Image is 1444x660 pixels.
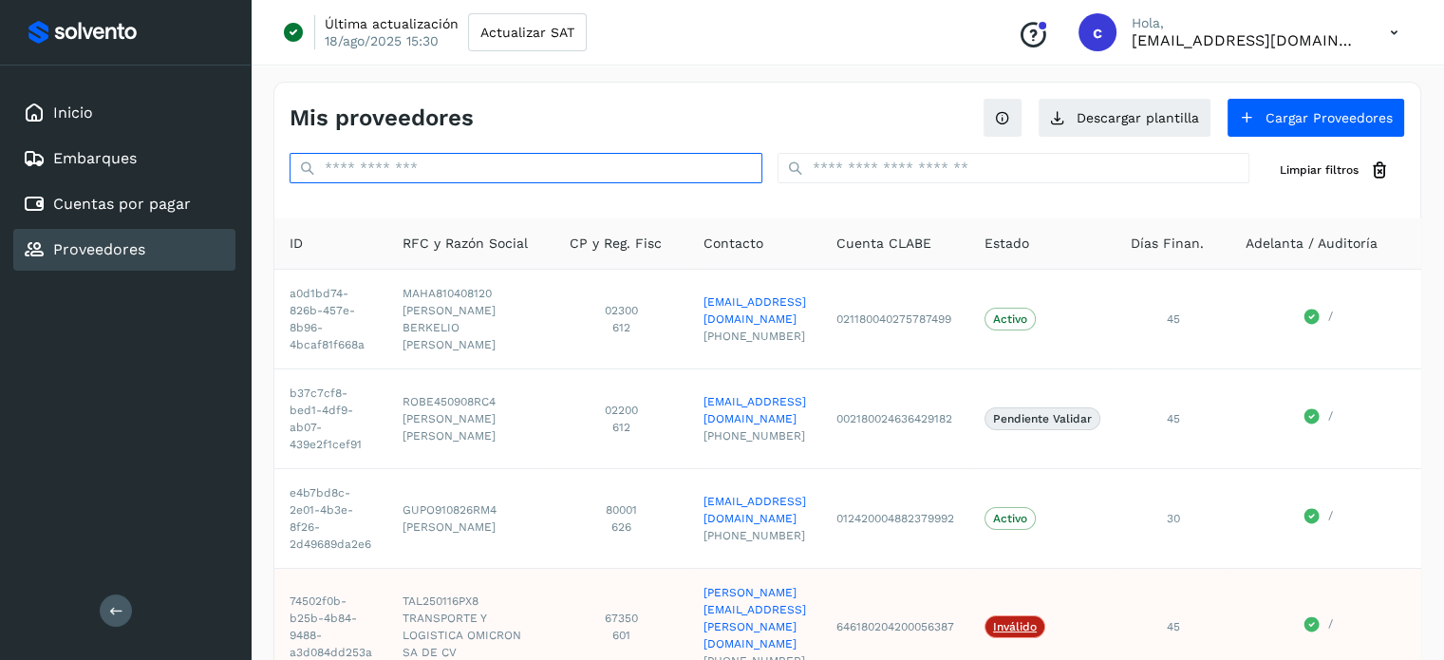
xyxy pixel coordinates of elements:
span: [PERSON_NAME] [403,519,539,536]
a: [EMAIL_ADDRESS][DOMAIN_NAME] [703,393,806,427]
a: Inicio [53,104,93,122]
span: [PHONE_NUMBER] [703,328,806,345]
button: Limpiar filtros [1265,153,1405,188]
a: Proveedores [53,240,145,258]
span: [PHONE_NUMBER] [703,427,806,444]
span: ID [290,234,303,254]
span: ROBE450908RC4 [403,393,539,410]
p: 18/ago/2025 15:30 [325,32,439,49]
div: Inicio [13,92,235,134]
span: Cuenta CLABE [836,234,931,254]
span: 67350 [570,610,673,627]
span: 45 [1167,312,1180,326]
span: [PERSON_NAME] [PERSON_NAME] [403,410,539,444]
span: 02300 [570,302,673,319]
span: CP y Reg. Fisc [570,234,662,254]
p: Activo [993,512,1027,525]
span: [PERSON_NAME] BERKELIO [PERSON_NAME] [403,302,539,353]
p: cxp1@53cargo.com [1132,31,1360,49]
p: Inválido [993,620,1037,633]
span: RFC y Razón Social [403,234,528,254]
span: Limpiar filtros [1280,161,1359,179]
span: 30 [1167,512,1180,525]
span: Contacto [703,234,763,254]
a: [PERSON_NAME][EMAIL_ADDRESS][PERSON_NAME][DOMAIN_NAME] [703,584,806,652]
div: / [1246,308,1389,330]
span: GUPO910826RM4 [403,501,539,519]
button: Actualizar SAT [468,13,587,51]
span: 02200 [570,402,673,419]
p: Pendiente Validar [993,412,1092,425]
div: Embarques [13,138,235,179]
span: TAL250116PX8 [403,593,539,610]
a: [EMAIL_ADDRESS][DOMAIN_NAME] [703,293,806,328]
div: Proveedores [13,229,235,271]
div: / [1246,507,1389,530]
a: [EMAIL_ADDRESS][DOMAIN_NAME] [703,493,806,527]
td: 002180024636429182 [821,368,969,468]
span: 612 [570,419,673,436]
span: 80001 [570,501,673,519]
td: a0d1bd74-826b-457e-8b96-4bcaf81f668a [274,269,387,368]
td: 012420004882379992 [821,468,969,568]
span: Actualizar SAT [480,26,574,39]
span: [PHONE_NUMBER] [703,527,806,544]
p: Hola, [1132,15,1360,31]
span: 45 [1167,412,1180,425]
div: / [1246,615,1389,638]
p: Activo [993,312,1027,326]
span: Estado [985,234,1029,254]
p: Última actualización [325,15,459,32]
span: 612 [570,319,673,336]
td: b37c7cf8-bed1-4df9-ab07-439e2f1cef91 [274,368,387,468]
span: MAHA810408120 [403,285,539,302]
span: Adelanta / Auditoría [1246,234,1378,254]
td: e4b7bd8c-2e01-4b3e-8f26-2d49689da2e6 [274,468,387,568]
button: Descargar plantilla [1038,98,1211,138]
td: 021180040275787499 [821,269,969,368]
button: Cargar Proveedores [1227,98,1405,138]
h4: Mis proveedores [290,104,474,132]
div: Cuentas por pagar [13,183,235,225]
span: 45 [1167,620,1180,633]
div: / [1246,407,1389,430]
a: Cuentas por pagar [53,195,191,213]
span: 601 [570,627,673,644]
span: Días Finan. [1131,234,1204,254]
span: 626 [570,519,673,536]
a: Embarques [53,149,137,167]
